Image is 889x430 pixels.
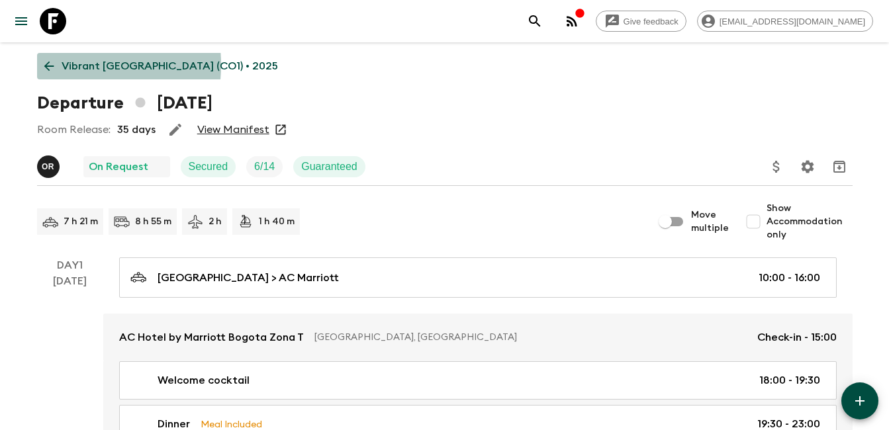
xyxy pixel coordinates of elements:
span: Give feedback [616,17,686,26]
p: 1 h 40 m [259,215,295,228]
p: 35 days [117,122,156,138]
button: Archive (Completed, Cancelled or Unsynced Departures only) [826,153,853,180]
p: On Request [89,159,148,175]
p: 8 h 55 m [135,215,171,228]
p: Check-in - 15:00 [757,329,837,345]
p: 18:00 - 19:30 [759,372,820,388]
div: Trip Fill [246,156,283,177]
button: Update Price, Early Bird Discount and Costs [763,153,790,180]
a: Welcome cocktail18:00 - 19:30 [119,361,837,400]
span: Oscar Rincon [37,159,62,170]
button: menu [8,8,34,34]
p: 6 / 14 [254,159,275,175]
p: 7 h 21 m [64,215,98,228]
a: View Manifest [197,123,269,136]
p: Secured [189,159,228,175]
span: Move multiple [691,208,729,235]
p: AC Hotel by Marriott Bogota Zona T [119,329,304,345]
button: OR [37,155,62,178]
button: Settings [794,153,821,180]
p: Room Release: [37,122,111,138]
p: Day 1 [37,257,103,273]
a: Vibrant [GEOGRAPHIC_DATA] (CO1) • 2025 [37,53,285,79]
div: Secured [181,156,236,177]
p: Welcome cocktail [158,372,250,388]
p: [GEOGRAPHIC_DATA], [GEOGRAPHIC_DATA] [314,331,747,344]
a: [GEOGRAPHIC_DATA] > AC Marriott10:00 - 16:00 [119,257,837,298]
span: [EMAIL_ADDRESS][DOMAIN_NAME] [712,17,872,26]
div: [EMAIL_ADDRESS][DOMAIN_NAME] [697,11,873,32]
p: 10:00 - 16:00 [759,270,820,286]
span: Show Accommodation only [767,202,853,241]
p: Guaranteed [301,159,357,175]
p: Vibrant [GEOGRAPHIC_DATA] (CO1) • 2025 [62,58,278,74]
p: 2 h [209,215,222,228]
a: Give feedback [596,11,686,32]
p: [GEOGRAPHIC_DATA] > AC Marriott [158,270,339,286]
button: search adventures [522,8,548,34]
p: O R [42,161,54,172]
h1: Departure [DATE] [37,90,212,116]
a: AC Hotel by Marriott Bogota Zona T[GEOGRAPHIC_DATA], [GEOGRAPHIC_DATA]Check-in - 15:00 [103,314,853,361]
